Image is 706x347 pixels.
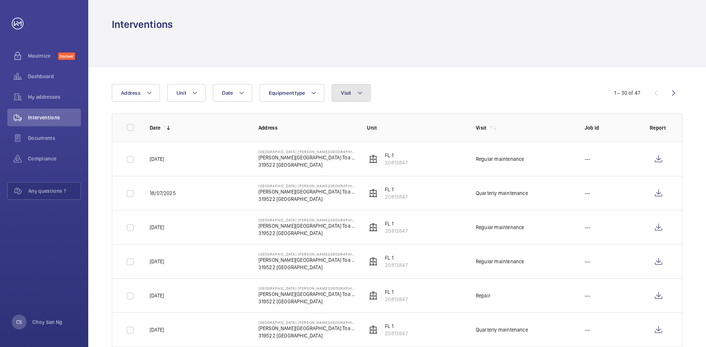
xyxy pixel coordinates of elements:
span: Date [222,90,233,96]
p: 20813847 [385,330,407,337]
p: Job Id [585,124,638,131]
p: Unit [367,124,464,131]
p: CS [16,318,22,326]
p: --- [585,292,591,299]
p: [GEOGRAPHIC_DATA] [PERSON_NAME][GEOGRAPHIC_DATA] [258,252,356,256]
p: 319522 [GEOGRAPHIC_DATA] [258,264,356,271]
p: Report [650,124,667,131]
p: 319522 [GEOGRAPHIC_DATA] [258,332,356,339]
p: 20813847 [385,261,407,269]
p: [PERSON_NAME][GEOGRAPHIC_DATA] Toa Payoh HQ 中华医院 (总院) [258,325,356,332]
button: Unit [167,84,206,102]
p: [DATE] [150,155,164,163]
span: Dashboard [28,73,81,80]
p: 319522 [GEOGRAPHIC_DATA] [258,195,356,203]
p: [PERSON_NAME][GEOGRAPHIC_DATA] Toa Payoh HQ 中华医院 (总院) [258,222,356,229]
div: Quarterly maintenance [476,189,528,197]
p: --- [585,155,591,163]
span: Maximize [28,52,58,59]
button: Address [112,84,160,102]
div: Regular maintenance [476,258,524,265]
p: 319522 [GEOGRAPHIC_DATA] [258,298,356,305]
div: Regular maintenance [476,155,524,163]
button: Date [213,84,252,102]
p: --- [585,326,591,333]
img: elevator.svg [369,223,378,232]
h1: Interventions [112,18,173,31]
span: Address [121,90,140,96]
img: elevator.svg [369,155,378,163]
p: [GEOGRAPHIC_DATA] [PERSON_NAME][GEOGRAPHIC_DATA] [258,218,356,222]
p: [DATE] [150,258,164,265]
span: My addresses [28,93,81,101]
p: Address [258,124,356,131]
span: Documents [28,134,81,142]
p: 20813847 [385,296,407,303]
p: FL 1 [385,152,407,159]
p: --- [585,189,591,197]
img: elevator.svg [369,257,378,266]
p: 319522 [GEOGRAPHIC_DATA] [258,229,356,237]
p: [GEOGRAPHIC_DATA] [PERSON_NAME][GEOGRAPHIC_DATA] [258,149,356,154]
span: Discover [58,53,75,60]
p: FL 1 [385,186,407,193]
p: --- [585,258,591,265]
p: FL 1 [385,220,407,227]
p: [GEOGRAPHIC_DATA] [PERSON_NAME][GEOGRAPHIC_DATA] [258,286,356,290]
p: FL 1 [385,322,407,330]
p: Choy San Ng [32,318,63,326]
p: [PERSON_NAME][GEOGRAPHIC_DATA] Toa Payoh HQ 中华医院 (总院) [258,188,356,195]
p: FL 1 [385,288,407,296]
div: Repair [476,292,491,299]
p: [PERSON_NAME][GEOGRAPHIC_DATA] Toa Payoh HQ 中华医院 (总院) [258,290,356,298]
p: Date [150,124,160,131]
img: elevator.svg [369,189,378,198]
p: [GEOGRAPHIC_DATA] [PERSON_NAME][GEOGRAPHIC_DATA] [258,320,356,325]
span: Any questions ? [28,187,81,195]
p: [PERSON_NAME][GEOGRAPHIC_DATA] Toa Payoh HQ 中华医院 (总院) [258,154,356,161]
div: 1 – 30 of 47 [614,89,640,97]
span: Compliance [28,155,81,162]
span: Interventions [28,114,81,121]
div: Quarterly maintenance [476,326,528,333]
p: [GEOGRAPHIC_DATA] [PERSON_NAME][GEOGRAPHIC_DATA] [258,184,356,188]
img: elevator.svg [369,325,378,334]
span: Unit [176,90,186,96]
p: [PERSON_NAME][GEOGRAPHIC_DATA] Toa Payoh HQ 中华医院 (总院) [258,256,356,264]
span: Equipment type [269,90,305,96]
button: Visit [332,84,370,102]
span: Visit [341,90,351,96]
button: Equipment type [260,84,325,102]
p: [DATE] [150,224,164,231]
p: 319522 [GEOGRAPHIC_DATA] [258,161,356,169]
p: 20813847 [385,227,407,235]
p: Visit [476,124,487,131]
p: 20813847 [385,159,407,166]
p: [DATE] [150,292,164,299]
p: 18/07/2025 [150,189,176,197]
p: FL 1 [385,254,407,261]
p: 20813847 [385,193,407,200]
p: --- [585,224,591,231]
img: elevator.svg [369,291,378,300]
div: Regular maintenance [476,224,524,231]
p: [DATE] [150,326,164,333]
